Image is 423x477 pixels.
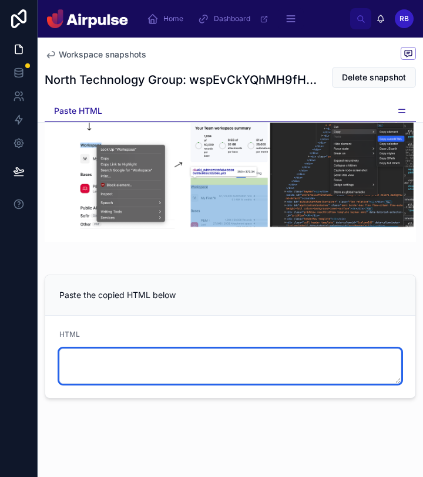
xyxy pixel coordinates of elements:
[399,14,409,23] span: RB
[59,49,146,60] span: Workspace snapshots
[194,8,274,29] a: Dashboard
[59,330,80,339] span: HTML
[332,67,416,88] button: Delete snapshot
[163,14,183,23] span: Home
[214,14,250,23] span: Dashboard
[45,49,146,60] a: Workspace snapshots
[54,105,102,117] span: Paste HTML
[342,72,406,83] span: Delete snapshot
[45,76,416,242] img: 34065-Instructions-V2.png
[137,6,350,32] div: scrollable content
[47,9,128,28] img: App logo
[143,8,192,29] a: Home
[45,72,318,88] h1: North Technology Group: wspEvCkYQhMH9fHdo
[59,290,176,300] span: Paste the copied HTML below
